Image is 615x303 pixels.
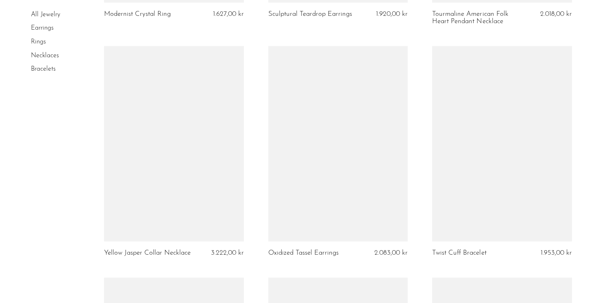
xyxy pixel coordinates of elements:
[213,11,243,17] span: 1.627,00 kr
[376,11,408,17] span: 1.920,00 kr
[541,249,572,256] span: 1.953,00 kr
[31,11,60,18] a: All Jewelry
[540,11,572,17] span: 2.018,00 kr
[31,52,59,59] a: Necklaces
[268,11,352,18] a: Sculptural Teardrop Earrings
[31,66,56,72] a: Bracelets
[211,249,243,256] span: 3.222,00 kr
[31,39,46,45] a: Rings
[374,249,408,256] span: 2.083,00 kr
[432,11,525,26] a: Tourmaline American Folk Heart Pendant Necklace
[432,249,486,257] a: Twist Cuff Bracelet
[104,249,191,257] a: Yellow Jasper Collar Necklace
[268,249,339,257] a: Oxidized Tassel Earrings
[31,25,54,32] a: Earrings
[104,11,171,18] a: Modernist Crystal Ring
